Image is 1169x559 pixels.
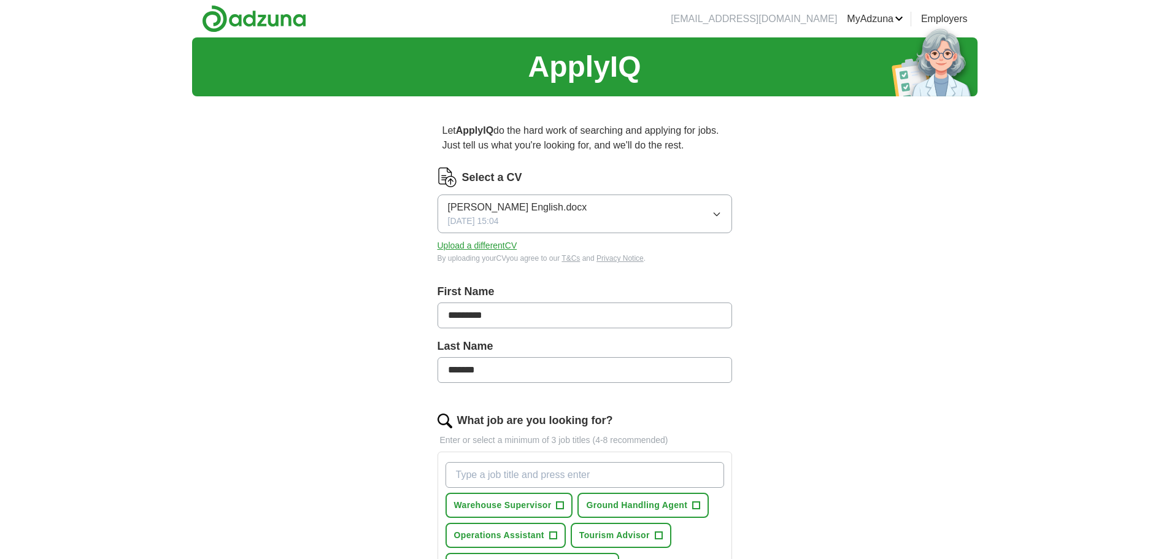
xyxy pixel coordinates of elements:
a: MyAdzuna [847,12,903,26]
span: Operations Assistant [454,529,544,542]
span: Tourism Advisor [579,529,650,542]
label: Select a CV [462,169,522,186]
img: search.png [438,414,452,428]
input: Type a job title and press enter [446,462,724,488]
p: Let do the hard work of searching and applying for jobs. Just tell us what you're looking for, an... [438,118,732,158]
button: Operations Assistant [446,523,566,548]
label: First Name [438,283,732,300]
label: What job are you looking for? [457,412,613,429]
a: Privacy Notice [596,254,644,263]
span: [PERSON_NAME] English.docx [448,200,587,215]
img: Adzuna logo [202,5,306,33]
div: By uploading your CV you agree to our and . [438,253,732,264]
span: [DATE] 15:04 [448,215,499,228]
label: Last Name [438,338,732,355]
button: Ground Handling Agent [577,493,709,518]
h1: ApplyIQ [528,45,641,89]
button: Warehouse Supervisor [446,493,573,518]
li: [EMAIL_ADDRESS][DOMAIN_NAME] [671,12,837,26]
span: Ground Handling Agent [586,499,687,512]
a: Employers [921,12,968,26]
button: Upload a differentCV [438,239,517,252]
button: [PERSON_NAME] English.docx[DATE] 15:04 [438,195,732,233]
button: Tourism Advisor [571,523,671,548]
strong: ApplyIQ [456,125,493,136]
a: T&Cs [561,254,580,263]
span: Warehouse Supervisor [454,499,552,512]
p: Enter or select a minimum of 3 job titles (4-8 recommended) [438,434,732,447]
img: CV Icon [438,168,457,187]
